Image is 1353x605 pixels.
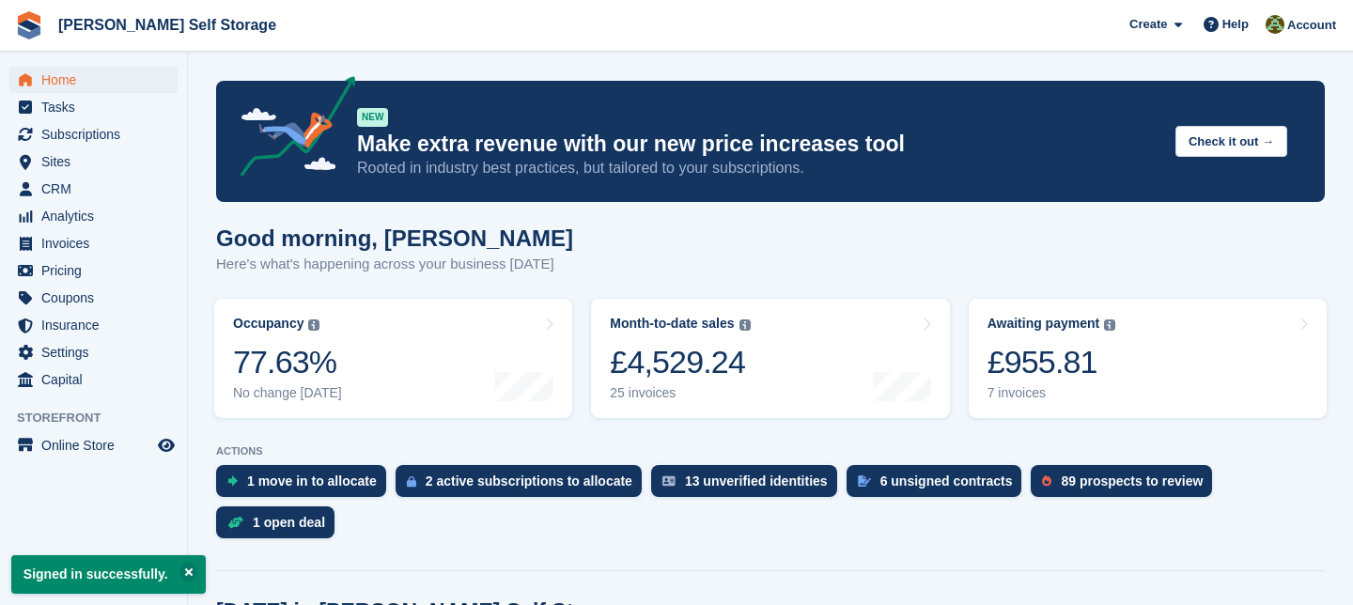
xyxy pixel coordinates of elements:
a: 6 unsigned contracts [847,465,1032,506]
a: menu [9,67,178,93]
div: 1 move in to allocate [247,473,377,489]
img: icon-info-grey-7440780725fd019a000dd9b08b2336e03edf1995a4989e88bcd33f0948082b44.svg [1104,319,1115,331]
a: 2 active subscriptions to allocate [396,465,651,506]
p: Make extra revenue with our new price increases tool [357,131,1160,158]
span: Insurance [41,312,154,338]
a: menu [9,203,178,229]
span: Tasks [41,94,154,120]
a: menu [9,312,178,338]
div: No change [DATE] [233,385,342,401]
button: Check it out → [1175,126,1287,157]
a: menu [9,339,178,365]
a: 13 unverified identities [651,465,847,506]
a: menu [9,366,178,393]
span: Sites [41,148,154,175]
a: menu [9,94,178,120]
div: 2 active subscriptions to allocate [426,473,632,489]
img: deal-1b604bf984904fb50ccaf53a9ad4b4a5d6e5aea283cecdc64d6e3604feb123c2.svg [227,516,243,529]
div: 89 prospects to review [1061,473,1203,489]
img: icon-info-grey-7440780725fd019a000dd9b08b2336e03edf1995a4989e88bcd33f0948082b44.svg [308,319,319,331]
img: contract_signature_icon-13c848040528278c33f63329250d36e43548de30e8caae1d1a13099fd9432cc5.svg [858,475,871,487]
a: Month-to-date sales £4,529.24 25 invoices [591,299,949,418]
span: Settings [41,339,154,365]
div: 6 unsigned contracts [880,473,1013,489]
p: Here's what's happening across your business [DATE] [216,254,573,275]
p: Rooted in industry best practices, but tailored to your subscriptions. [357,158,1160,178]
span: Subscriptions [41,121,154,147]
img: active_subscription_to_allocate_icon-d502201f5373d7db506a760aba3b589e785aa758c864c3986d89f69b8ff3... [407,475,416,488]
span: Invoices [41,230,154,256]
a: menu [9,148,178,175]
span: Create [1129,15,1167,34]
a: menu [9,285,178,311]
a: 1 open deal [216,506,344,548]
div: 77.63% [233,343,342,381]
span: Online Store [41,432,154,458]
span: Analytics [41,203,154,229]
span: CRM [41,176,154,202]
a: Awaiting payment £955.81 7 invoices [969,299,1327,418]
div: Month-to-date sales [610,316,734,332]
img: stora-icon-8386f47178a22dfd0bd8f6a31ec36ba5ce8667c1dd55bd0f319d3a0aa187defe.svg [15,11,43,39]
a: menu [9,257,178,284]
div: 25 invoices [610,385,750,401]
div: NEW [357,108,388,127]
img: price-adjustments-announcement-icon-8257ccfd72463d97f412b2fc003d46551f7dbcb40ab6d574587a9cd5c0d94... [225,76,356,183]
a: menu [9,432,178,458]
span: Storefront [17,409,187,427]
p: ACTIONS [216,445,1325,458]
span: Account [1287,16,1336,35]
img: prospect-51fa495bee0391a8d652442698ab0144808aea92771e9ea1ae160a38d050c398.svg [1042,475,1051,487]
div: Awaiting payment [988,316,1100,332]
div: 1 open deal [253,515,325,530]
div: 7 invoices [988,385,1116,401]
span: Help [1222,15,1249,34]
img: move_ins_to_allocate_icon-fdf77a2bb77ea45bf5b3d319d69a93e2d87916cf1d5bf7949dd705db3b84f3ca.svg [227,475,238,487]
span: Capital [41,366,154,393]
span: Pricing [41,257,154,284]
img: verify_identity-adf6edd0f0f0b5bbfe63781bf79b02c33cf7c696d77639b501bdc392416b5a36.svg [662,475,676,487]
img: Karl [1266,15,1284,34]
a: menu [9,230,178,256]
div: 13 unverified identities [685,473,828,489]
a: menu [9,121,178,147]
a: Occupancy 77.63% No change [DATE] [214,299,572,418]
a: 89 prospects to review [1031,465,1221,506]
div: Occupancy [233,316,303,332]
a: Preview store [155,434,178,457]
span: Coupons [41,285,154,311]
p: Signed in successfully. [11,555,206,594]
a: 1 move in to allocate [216,465,396,506]
div: £4,529.24 [610,343,750,381]
div: £955.81 [988,343,1116,381]
a: [PERSON_NAME] Self Storage [51,9,284,40]
img: icon-info-grey-7440780725fd019a000dd9b08b2336e03edf1995a4989e88bcd33f0948082b44.svg [739,319,751,331]
h1: Good morning, [PERSON_NAME] [216,225,573,251]
span: Home [41,67,154,93]
a: menu [9,176,178,202]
